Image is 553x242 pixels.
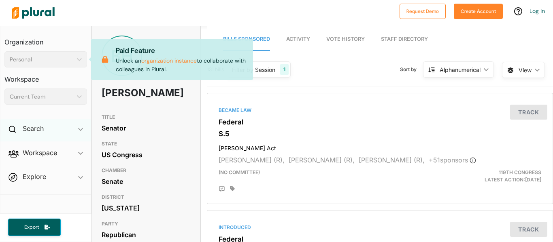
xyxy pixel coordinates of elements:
h3: DISTRICT [102,192,191,202]
span: [PERSON_NAME] (R), [289,156,355,164]
a: Vote History [326,28,365,51]
div: Personal [10,55,74,64]
h1: [PERSON_NAME] [102,81,155,105]
div: Add Position Statement [219,186,225,192]
a: organization instance [141,57,197,64]
h2: Search [23,124,44,133]
div: Add tags [230,186,235,191]
h3: PARTY [102,219,191,229]
span: Bills Sponsored [223,36,270,42]
span: View [519,66,532,74]
div: Latest Action: [DATE] [436,169,547,183]
div: Senator [102,122,191,134]
a: Staff Directory [381,28,428,51]
h3: TITLE [102,112,191,122]
div: Became Law [219,107,541,114]
span: Sort by [400,66,423,73]
h3: Organization [4,30,87,48]
a: Create Account [454,6,503,15]
a: Activity [286,28,310,51]
span: Export [19,224,45,231]
div: Republican [102,229,191,241]
h4: [PERSON_NAME] Act [219,141,541,152]
p: Unlock an to collaborate with colleagues in Plural. [116,45,247,74]
button: Request Demo [400,4,446,19]
a: Request Demo [400,6,446,15]
button: Track [510,222,547,237]
h3: S.5 [219,130,541,138]
a: Log In [530,7,545,15]
div: (no committee) [213,169,436,183]
div: US Congress [102,149,191,161]
span: [PERSON_NAME] (R), [359,156,425,164]
h3: STATE [102,139,191,149]
a: Bills Sponsored [223,28,270,51]
span: [PERSON_NAME] (R), [219,156,285,164]
div: Filter by Session [232,65,275,74]
span: 119th Congress [499,169,541,175]
div: [US_STATE] [102,202,191,214]
div: Introduced [219,224,541,231]
p: Paid Feature [116,45,247,56]
span: + 51 sponsor s [429,156,476,164]
div: Senate [102,175,191,187]
div: 1 [280,64,289,75]
button: Track [510,105,547,120]
h3: Federal [219,118,541,126]
button: Create Account [454,4,503,19]
div: Alphanumerical [440,65,481,74]
div: BH [102,36,142,76]
h3: Workspace [4,67,87,85]
h3: CHAMBER [102,166,191,175]
div: Current Team [10,93,74,101]
span: Activity [286,36,310,42]
span: Vote History [326,36,365,42]
button: Export [8,219,61,236]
